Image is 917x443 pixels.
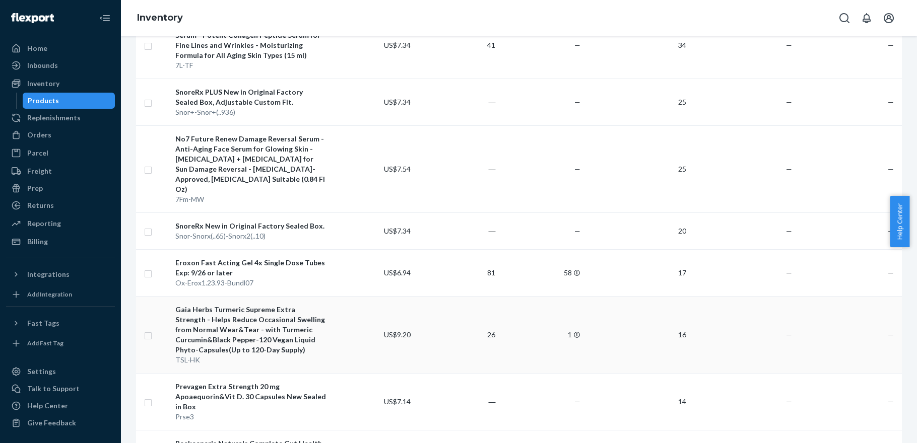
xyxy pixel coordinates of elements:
[27,384,80,394] div: Talk to Support
[888,330,894,339] span: —
[384,268,411,277] span: US$6.94
[175,278,326,288] div: Ox-Erox1.23.93-Bundl07
[175,355,326,365] div: TSL-HK
[6,234,115,250] a: Billing
[175,382,326,412] div: Prevagen Extra Strength 20 mg Apoaequorin&Vit D. 30 Capsules New Sealed in Box
[27,148,48,158] div: Parcel
[6,363,115,380] a: Settings
[6,145,115,161] a: Parcel
[888,397,894,406] span: —
[574,98,580,106] span: —
[175,134,326,194] div: No7 Future Renew Damage Reversal Serum - Anti-Aging Face Serum for Glowing Skin - [MEDICAL_DATA] ...
[175,305,326,355] div: Gaia Herbs Turmeric Supreme Extra Strength - Helps Reduce Occasional Swelling from Normal Wear&Te...
[888,165,894,173] span: —
[786,165,792,173] span: —
[27,113,81,123] div: Replenishments
[384,227,411,235] span: US$7.34
[384,165,411,173] span: US$7.54
[584,12,690,79] td: 34
[6,381,115,397] a: Talk to Support
[27,166,52,176] div: Freight
[574,41,580,49] span: —
[175,258,326,278] div: Eroxon Fast Acting Gel 4x Single Dose Tubes Exp: 9/26 or later
[415,79,499,125] td: ―
[384,41,411,49] span: US$7.34
[6,57,115,73] a: Inbounds
[6,335,115,351] a: Add Fast Tag
[6,197,115,213] a: Returns
[175,194,326,204] div: 7Fm-MW
[11,13,54,23] img: Flexport logo
[574,397,580,406] span: —
[888,268,894,277] span: —
[27,269,70,279] div: Integrations
[415,249,499,296] td: 81
[175,231,326,241] div: Snor-Snorx(..65)-Snorx2(..10)
[890,196,909,247] button: Help Center
[786,330,792,339] span: —
[834,8,855,28] button: Open Search Box
[27,401,68,411] div: Help Center
[574,165,580,173] span: —
[499,296,584,373] td: 1
[27,60,58,70] div: Inbounds
[6,110,115,126] a: Replenishments
[584,249,690,296] td: 17
[27,218,61,229] div: Reporting
[415,212,499,249] td: ―
[415,125,499,212] td: ―
[584,373,690,430] td: 14
[27,200,54,210] div: Returns
[415,12,499,79] td: 41
[384,330,411,339] span: US$9.20
[6,127,115,143] a: Orders
[384,397,411,406] span: US$7.14
[6,398,115,414] a: Help Center
[6,315,115,331] button: Fast Tags
[584,212,690,249] td: 20
[27,237,48,247] div: Billing
[27,130,51,140] div: Orders
[384,98,411,106] span: US$7.34
[175,20,326,60] div: No7 Laboratories Line Correcting Booster Serum - Potent Collagen Peptide Serum for Fine Lines and...
[27,183,43,193] div: Prep
[175,60,326,70] div: 7L-TF
[499,249,584,296] td: 58
[584,296,690,373] td: 16
[175,107,326,117] div: Snor+-Snor+(..936)
[175,221,326,231] div: SnoreRx New in Original Factory Sealed Box.
[584,79,690,125] td: 25
[175,412,326,422] div: Prse3
[415,373,499,430] td: ―
[23,93,115,109] a: Products
[584,125,690,212] td: 25
[27,79,59,89] div: Inventory
[27,318,59,328] div: Fast Tags
[27,366,56,377] div: Settings
[6,415,115,431] button: Give Feedback
[6,286,115,303] a: Add Integration
[6,180,115,196] a: Prep
[786,268,792,277] span: —
[129,4,191,33] ol: breadcrumbs
[6,40,115,56] a: Home
[175,87,326,107] div: SnoreRx PLUS New in Original Factory Sealed Box, Adjustable Custom Fit.
[879,8,899,28] button: Open account menu
[857,8,877,28] button: Open notifications
[6,215,115,232] a: Reporting
[27,339,63,347] div: Add Fast Tag
[786,41,792,49] span: —
[28,96,59,106] div: Products
[27,43,47,53] div: Home
[888,227,894,235] span: —
[95,8,115,28] button: Close Navigation
[415,296,499,373] td: 26
[137,12,183,23] a: Inventory
[786,397,792,406] span: —
[786,227,792,235] span: —
[888,41,894,49] span: —
[6,266,115,282] button: Integrations
[888,98,894,106] span: —
[6,163,115,179] a: Freight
